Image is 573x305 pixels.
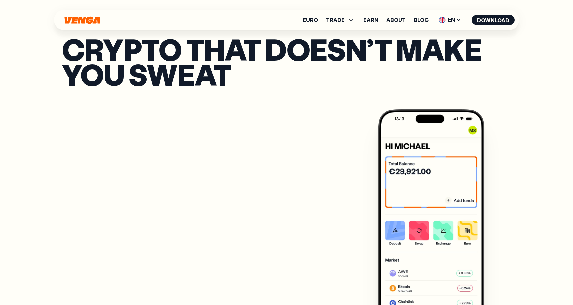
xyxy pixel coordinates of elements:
[326,17,345,23] span: TRADE
[303,17,318,23] a: Euro
[62,36,511,87] p: Crypto that doesn’t make you sweat
[472,15,515,25] button: Download
[439,17,446,23] img: flag-uk
[363,17,378,23] a: Earn
[414,17,429,23] a: Blog
[437,15,464,25] span: EN
[326,16,355,24] span: TRADE
[386,17,406,23] a: About
[64,16,101,24] svg: Home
